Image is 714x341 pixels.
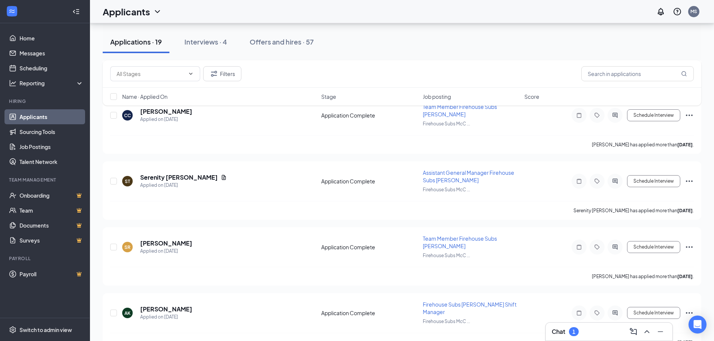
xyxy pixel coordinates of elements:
div: Applied on [DATE] [140,247,192,255]
input: Search in applications [581,66,694,81]
svg: Note [575,178,584,184]
span: Assistant General Manager Firehouse Subs [PERSON_NAME] [423,169,514,183]
svg: ChevronDown [153,7,162,16]
button: Minimize [654,326,666,338]
div: Hiring [9,98,82,104]
svg: ChevronDown [188,71,194,77]
svg: ActiveChat [611,244,620,250]
svg: ActiveChat [611,310,620,316]
a: SurveysCrown [19,233,84,248]
a: Talent Network [19,154,84,169]
a: Applicants [19,109,84,124]
button: Schedule Interview [627,109,680,121]
svg: Tag [593,178,602,184]
svg: Settings [9,326,16,334]
svg: Ellipses [685,308,694,317]
h1: Applicants [103,5,150,18]
a: TeamCrown [19,203,84,218]
div: SR [124,244,130,250]
div: Open Intercom Messenger [689,316,707,334]
div: Payroll [9,255,82,262]
div: Reporting [19,79,84,87]
button: Schedule Interview [627,241,680,253]
button: Filter Filters [203,66,241,81]
p: [PERSON_NAME] has applied more than . [592,141,694,148]
a: PayrollCrown [19,267,84,281]
div: Application Complete [321,112,418,119]
a: Job Postings [19,139,84,154]
p: [PERSON_NAME] has applied more than . [592,273,694,280]
svg: Document [221,174,227,180]
span: Name · Applied On [122,93,168,100]
svg: Tag [593,310,602,316]
div: Offers and hires · 57 [250,37,314,46]
b: [DATE] [677,142,693,147]
svg: Ellipses [685,177,694,186]
div: Application Complete [321,177,418,185]
svg: ActiveChat [611,112,620,118]
div: Application Complete [321,243,418,251]
div: Applied on [DATE] [140,313,192,321]
svg: WorkstreamLogo [8,7,16,15]
div: Applications · 19 [110,37,162,46]
span: Firehouse Subs McC ... [423,187,470,192]
span: Score [524,93,539,100]
svg: Note [575,112,584,118]
span: Firehouse Subs McC ... [423,319,470,324]
div: Switch to admin view [19,326,72,334]
div: MS [690,8,697,15]
span: Firehouse Subs [PERSON_NAME] Shift Manager [423,301,516,315]
svg: QuestionInfo [673,7,682,16]
svg: Notifications [656,7,665,16]
p: Serenity [PERSON_NAME] has applied more than . [573,207,694,214]
svg: Filter [210,69,219,78]
svg: Ellipses [685,111,694,120]
div: Applied on [DATE] [140,116,192,123]
a: Messages [19,46,84,61]
h3: Chat [552,328,565,336]
b: [DATE] [677,208,693,213]
button: ComposeMessage [627,326,639,338]
svg: ComposeMessage [629,327,638,336]
h5: Serenity [PERSON_NAME] [140,173,218,182]
svg: ChevronUp [642,327,651,336]
div: Interviews · 4 [184,37,227,46]
svg: Tag [593,244,602,250]
div: AK [124,310,130,316]
h5: [PERSON_NAME] [140,305,192,313]
svg: Note [575,310,584,316]
span: Firehouse Subs McC ... [423,121,470,127]
svg: Collapse [72,8,80,15]
svg: Ellipses [685,243,694,252]
a: Scheduling [19,61,84,76]
div: ST [125,178,130,185]
span: Stage [321,93,336,100]
button: Schedule Interview [627,307,680,319]
svg: Analysis [9,79,16,87]
a: DocumentsCrown [19,218,84,233]
a: Sourcing Tools [19,124,84,139]
div: CC [124,112,131,119]
span: Firehouse Subs McC ... [423,253,470,258]
span: Team Member Firehouse Subs [PERSON_NAME] [423,235,497,249]
div: Team Management [9,177,82,183]
a: Home [19,31,84,46]
svg: ActiveChat [611,178,620,184]
span: Job posting [423,93,451,100]
div: Applied on [DATE] [140,182,227,189]
input: All Stages [117,70,185,78]
button: ChevronUp [641,326,653,338]
h5: [PERSON_NAME] [140,239,192,247]
div: 1 [572,329,575,335]
div: Application Complete [321,309,418,317]
a: OnboardingCrown [19,188,84,203]
b: [DATE] [677,274,693,279]
svg: Minimize [656,327,665,336]
svg: Note [575,244,584,250]
svg: Tag [593,112,602,118]
svg: MagnifyingGlass [681,71,687,77]
button: Schedule Interview [627,175,680,187]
